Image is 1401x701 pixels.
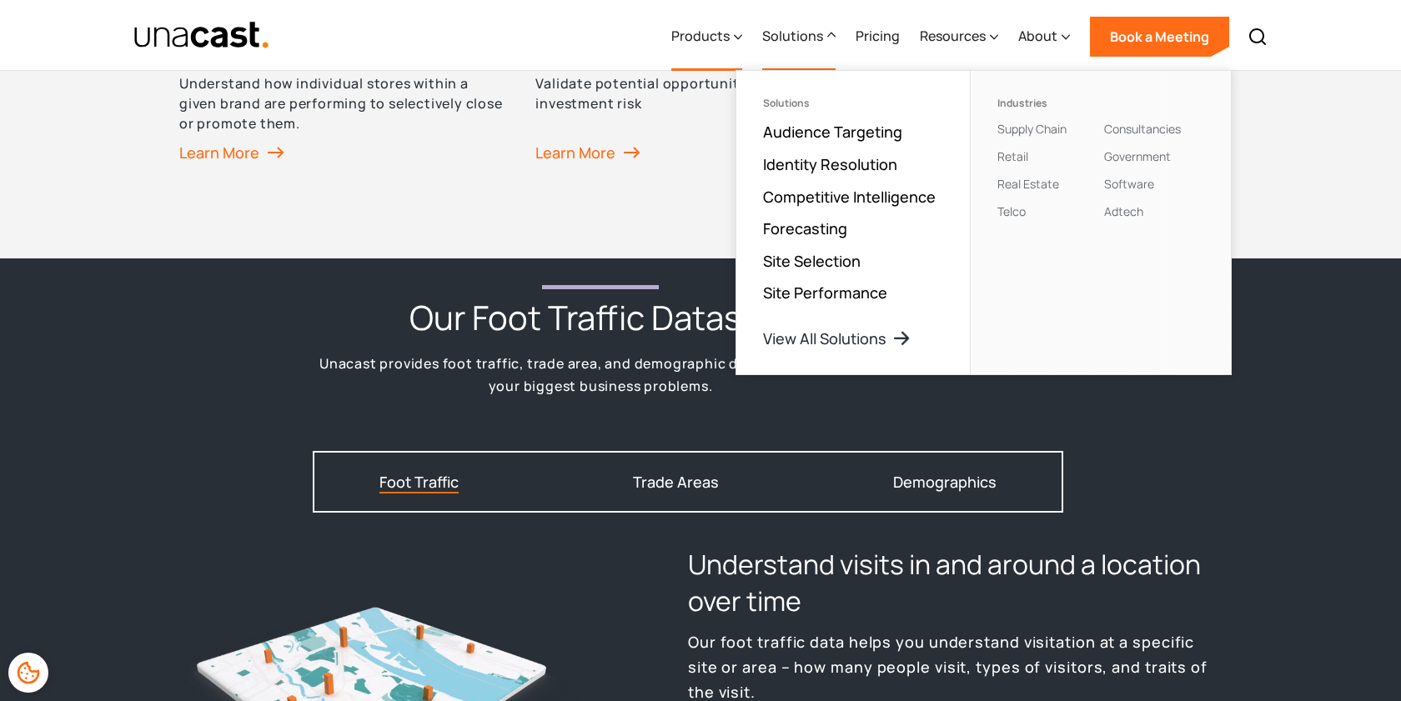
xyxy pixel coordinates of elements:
div: Industries [997,98,1097,109]
a: Identity Resolution [763,154,897,174]
p: Validate potential opportunities and reduce investment risk [535,73,865,113]
a: Adtech [1104,203,1143,219]
img: Unacast text logo [133,21,269,50]
a: Consultancies [1104,121,1181,137]
a: home [133,21,269,50]
a: Telco [997,203,1026,219]
a: Software [1104,176,1154,192]
div: Resources [920,3,998,71]
div: Cookie Preferences [8,653,48,693]
div: Trade Areas [633,474,719,489]
div: Solutions [762,3,836,71]
a: Competitive Intelligence [763,187,936,207]
a: Retail [997,148,1028,164]
div: Foot Traffic [379,474,459,489]
a: View All Solutions [763,328,911,348]
div: Learn More [179,140,284,165]
p: Understand how individual stores within a given brand are performing to selectively close or prom... [179,73,509,133]
div: Resources [920,26,986,46]
h3: Understand visits in and around a location over time [688,546,1209,619]
div: About [1018,3,1070,71]
h2: Our Foot Traffic Datasets [409,296,791,339]
div: Solutions [763,98,943,109]
div: About [1018,26,1057,46]
div: Products [671,3,742,71]
p: Unacast provides foot traffic, trade area, and demographic data to help you solve your biggest bu... [307,353,894,397]
a: Book a Meeting [1090,17,1229,57]
a: Supply Chain [997,121,1067,137]
div: Products [671,26,730,46]
a: Site Performance [763,283,887,303]
img: Search icon [1248,27,1268,47]
div: Learn More [535,140,640,165]
a: Government [1104,148,1171,164]
a: Audience Targeting [763,122,902,142]
nav: Solutions [736,70,1232,375]
a: Real Estate [997,176,1059,192]
div: Solutions [762,26,823,46]
div: Demographics [893,474,997,489]
a: Forecasting [763,218,847,238]
a: Pricing [856,3,900,71]
a: Site Selection [763,251,861,271]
